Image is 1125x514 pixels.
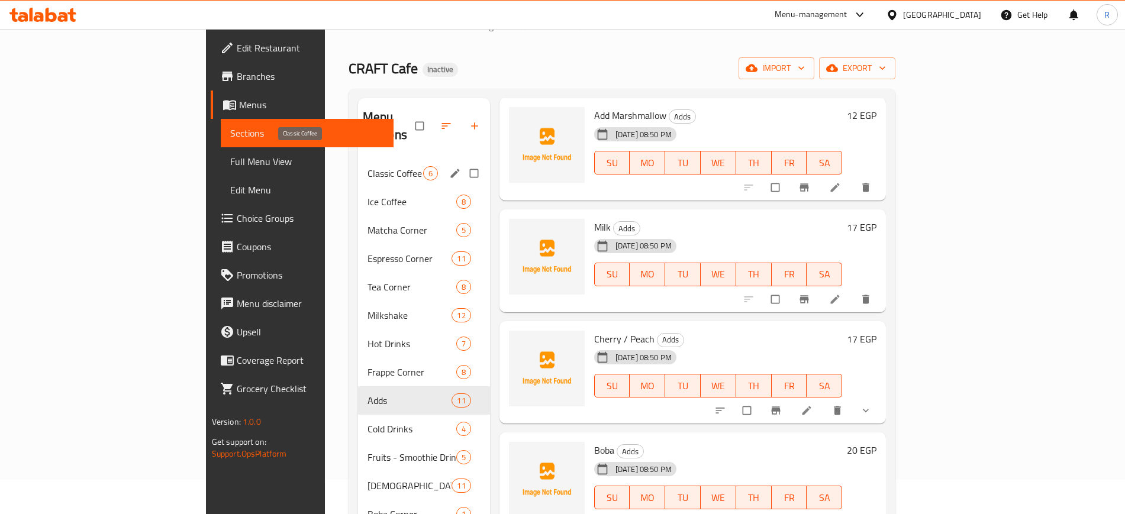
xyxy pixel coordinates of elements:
[456,450,471,464] div: items
[736,151,772,174] button: TH
[701,374,736,397] button: WE
[457,452,470,463] span: 5
[212,414,241,429] span: Version:
[212,446,287,461] a: Support.OpsPlatform
[509,219,585,295] img: Milk
[617,444,644,458] div: Adds
[457,424,470,435] span: 4
[669,109,696,124] div: Adds
[736,399,760,422] span: Select to update
[853,174,881,201] button: delete
[457,225,470,236] span: 5
[736,374,772,397] button: TH
[457,338,470,350] span: 7
[807,151,842,174] button: SA
[630,374,665,397] button: MO
[452,308,470,322] div: items
[452,395,470,406] span: 11
[630,151,665,174] button: MO
[358,216,490,244] div: Matcha Corner5
[614,222,640,235] span: Adds
[456,195,471,209] div: items
[349,55,418,82] span: CRAFT Cafe
[237,240,384,254] span: Coupons
[452,480,470,492] span: 11
[533,18,575,34] a: Menus
[634,489,660,506] span: MO
[433,113,462,139] span: Sort sections
[368,337,456,351] span: Hot Drinks
[670,266,696,283] span: TU
[414,19,520,33] span: Restaurants management
[358,188,490,216] div: Ice Coffee8
[368,251,452,266] span: Espresso Corner
[665,486,701,509] button: TU
[358,301,490,329] div: Milkshake12
[368,479,452,493] div: Moctails
[211,318,394,346] a: Upsell
[599,377,626,395] span: SU
[669,110,695,124] span: Adds
[611,464,676,475] span: [DATE] 08:50 PM
[829,182,843,193] a: Edit menu item
[457,367,470,378] span: 8
[764,176,789,199] span: Select to update
[665,263,701,286] button: TU
[211,289,394,318] a: Menu disclaimer
[211,346,394,374] a: Coverage Report
[763,397,791,424] button: Branch-specific-item
[847,219,876,235] h6: 17 EGP
[657,333,684,347] span: Adds
[594,374,630,397] button: SU
[594,486,630,509] button: SU
[741,377,767,395] span: TH
[368,422,456,436] span: Cold Drinks
[811,489,837,506] span: SA
[358,443,490,471] div: Fruits - Smoothie Drinks5
[368,166,423,180] span: Classic Coffee
[701,263,736,286] button: WE
[368,450,456,464] div: Fruits - Smoothie Drinks
[791,286,820,312] button: Branch-specific-item
[237,353,384,367] span: Coverage Report
[801,405,815,416] a: Edit menu item
[547,19,575,33] span: Menus
[423,166,438,180] div: items
[456,422,471,436] div: items
[452,253,470,264] span: 11
[237,69,384,83] span: Branches
[211,232,394,261] a: Coupons
[807,486,842,509] button: SA
[1104,8,1110,21] span: R
[824,397,853,424] button: delete
[368,308,452,322] div: Milkshake
[853,397,881,424] button: show more
[701,486,736,509] button: WE
[736,263,772,286] button: TH
[509,107,585,183] img: Add Marshmallow
[524,19,528,33] li: /
[634,377,660,395] span: MO
[634,266,660,283] span: MO
[239,98,384,112] span: Menus
[237,268,384,282] span: Promotions
[701,151,736,174] button: WE
[358,273,490,301] div: Tea Corner8
[237,211,384,225] span: Choice Groups
[221,176,394,204] a: Edit Menu
[368,223,456,237] span: Matcha Corner
[237,382,384,396] span: Grocery Checklist
[599,154,626,172] span: SU
[211,90,394,119] a: Menus
[368,393,452,408] span: Adds
[509,331,585,406] img: Cherry / Peach
[230,126,384,140] span: Sections
[368,195,456,209] span: Ice Coffee
[772,374,807,397] button: FR
[358,159,490,188] div: Classic Coffee6edit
